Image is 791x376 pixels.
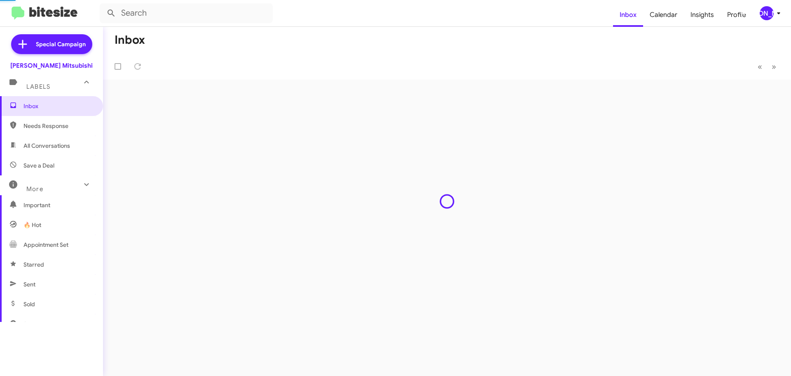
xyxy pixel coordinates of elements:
span: Important [23,201,94,209]
button: Previous [753,58,767,75]
span: Save a Deal [23,161,54,170]
span: Sold Responded [23,320,67,328]
span: Labels [26,83,50,90]
span: All Conversations [23,142,70,150]
span: Inbox [23,102,94,110]
a: Inbox [613,3,643,27]
span: 🔥 Hot [23,221,41,229]
h1: Inbox [115,33,145,47]
div: [PERSON_NAME] [760,6,774,20]
nav: Page navigation example [753,58,781,75]
button: [PERSON_NAME] [753,6,782,20]
a: Profile [721,3,753,27]
div: [PERSON_NAME] Mitsubishi [10,61,93,70]
span: Needs Response [23,122,94,130]
span: Appointment Set [23,241,68,249]
span: Starred [23,260,44,269]
span: Special Campaign [36,40,86,48]
span: Sent [23,280,35,289]
span: » [772,61,776,72]
button: Next [767,58,781,75]
span: Sold [23,300,35,308]
a: Insights [684,3,721,27]
a: Special Campaign [11,34,92,54]
span: More [26,185,43,193]
span: « [758,61,762,72]
a: Calendar [643,3,684,27]
input: Search [100,3,273,23]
